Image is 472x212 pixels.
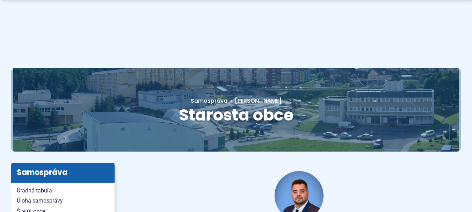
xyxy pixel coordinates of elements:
[191,97,227,105] a: Samospráva
[11,185,115,196] a: Úradná tabuľa
[235,97,282,105] span: [PERSON_NAME]
[17,185,109,196] span: Úradná tabuľa
[179,104,293,126] span: Starosta obce
[17,196,109,206] span: Úloha samosprávy
[227,97,282,105] a: [PERSON_NAME]
[11,196,115,206] a: Úloha samosprávy
[11,163,115,182] h3: Samospráva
